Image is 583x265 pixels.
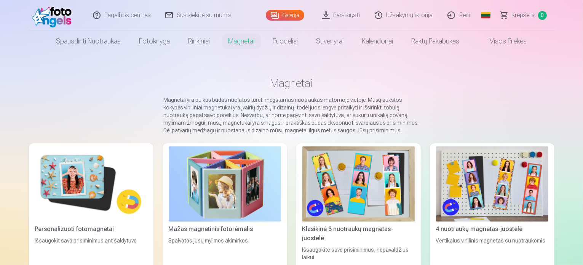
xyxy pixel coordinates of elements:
img: Mažas magnetinis fotorėmelis [169,146,281,222]
a: Galerija [266,10,304,21]
div: Išsaugokit savo prisiminimus ant šaldytuvo [32,237,150,261]
a: Rinkiniai [179,31,219,52]
img: /fa2 [32,3,76,27]
div: 4 nuotraukų magnetas-juostelė [433,225,551,234]
span: Krepšelis [512,11,535,20]
a: Magnetai [219,31,264,52]
a: Suvenyrai [307,31,353,52]
a: Raktų pakabukas [403,31,469,52]
div: Klasikinė 3 nuotraukų magnetas-juostelė [299,225,418,243]
a: Spausdinti nuotraukas [47,31,130,52]
img: Klasikinė 3 nuotraukų magnetas-juostelė [302,146,415,222]
a: Visos prekės [469,31,536,52]
h1: Magnetai [35,76,548,90]
a: Fotoknyga [130,31,179,52]
a: Puodeliai [264,31,307,52]
div: Vertikalus vinilinis magnetas su nuotraukomis [433,237,551,261]
div: Personalizuoti fotomagnetai [32,225,150,234]
div: Mažas magnetinis fotorėmelis [166,225,284,234]
a: Kalendoriai [353,31,403,52]
div: Spalvotos jūsų mylimos akimirkos [166,237,284,261]
div: Išsaugokite savo prisiminimus, nepavaldžius laikui [299,246,418,261]
img: Personalizuoti fotomagnetai [35,146,147,222]
img: 4 nuotraukų magnetas-juostelė [436,146,548,222]
p: Magnetai yra puikus būdas nuolatos turėti mėgstamas nuotraukas matomoje vietoje. Mūsų aukštos kok... [164,96,420,134]
span: 0 [538,11,547,20]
